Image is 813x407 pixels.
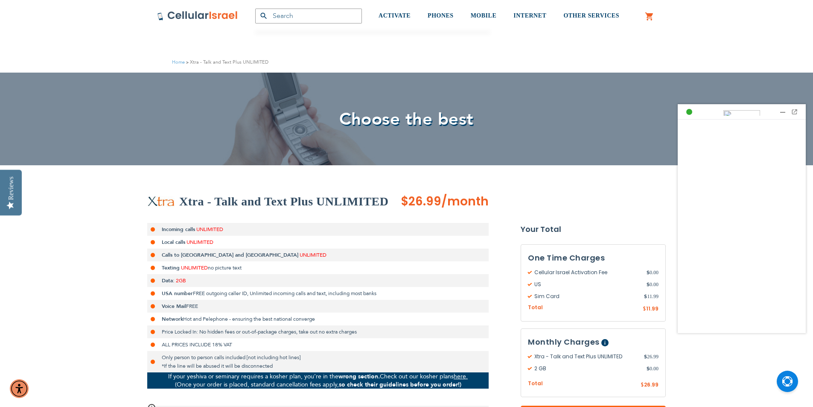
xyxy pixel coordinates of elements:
[147,338,489,351] li: ALL PRICES INCLUDE 18% VAT
[646,305,659,312] span: 11.99
[339,381,461,389] strong: so check their guidelines before you order!)
[183,316,315,322] span: Hot and Pelephone - ensuring the best national converge
[196,226,223,233] span: UNLIMITED
[528,293,644,300] span: Sim Card
[644,293,647,300] span: $
[162,226,195,233] strong: Incoming calls
[563,12,619,19] span: OTHER SERVICES
[379,12,411,19] span: ACTIVATE
[401,193,441,210] span: $26.99
[300,252,326,258] span: UNLIMITED
[521,223,666,236] strong: Your Total
[147,196,175,207] img: Xtra - Talk and Text Plus UNLIMITED
[644,353,659,360] span: 26.99
[193,290,376,297] span: FREE outgoing caller ID, Unlimited incoming calls and text, including most banks
[181,264,208,271] span: UNLIMITED
[428,12,454,19] span: PHONES
[208,264,242,271] span: no picture text
[647,365,650,372] span: $
[528,281,647,288] span: US
[147,372,489,389] p: If your yeshiva or seminary requires a kosher plan, you’re in the Check out our kosher plans (Onc...
[528,337,600,347] span: Monthly Charges
[643,305,646,313] span: $
[162,316,183,322] strong: Network
[513,12,546,19] span: INTERNET
[157,11,238,21] img: Cellular Israel Logo
[641,381,644,389] span: $
[647,269,650,276] span: $
[162,303,186,310] strong: Voice Mail
[528,365,647,372] span: 2 GB
[162,264,180,271] strong: Texting
[454,372,468,381] a: here.
[644,381,659,388] span: 26.99
[185,58,268,66] li: Xtra - Talk and Text Plus UNLIMITED
[186,239,213,246] span: UNLIMITED
[162,277,175,284] strong: Data:
[162,252,298,258] strong: Calls to [GEOGRAPHIC_DATA] and [GEOGRAPHIC_DATA]
[7,176,15,200] div: Reviews
[528,380,543,388] span: Total
[255,9,362,23] input: Search
[644,293,659,300] span: 11.99
[528,304,543,312] span: Total
[172,59,185,65] a: Home
[528,353,644,360] span: Xtra - Talk and Text Plus UNLIMITED
[471,12,497,19] span: MOBILE
[147,325,489,338] li: Price Locked In: No hidden fees or out-of-package charges, take out no extra charges
[647,281,659,288] span: 0.00
[441,193,489,210] span: /month
[179,193,389,210] h2: Xtra - Talk and Text Plus UNLIMITED
[10,379,29,398] div: Accessibility Menu
[339,108,474,131] span: Choose the best
[338,372,380,381] strong: wrong section.
[644,353,647,360] span: $
[647,269,659,276] span: 0.00
[162,290,193,297] strong: USA number
[601,339,609,346] span: Help
[647,281,650,288] span: $
[186,303,198,310] span: FREE
[162,239,185,246] strong: Local calls
[528,269,647,276] span: Cellular Israel Activation Fee
[647,365,659,372] span: 0.00
[528,252,659,264] h3: One Time Charges
[176,277,186,284] span: 2GB
[147,351,489,372] li: Only person to person calls included [not including hot lines] *If the line will be abused it wil...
